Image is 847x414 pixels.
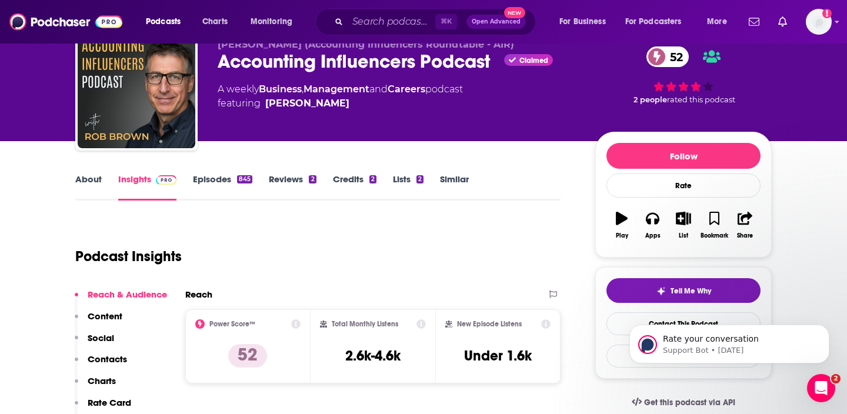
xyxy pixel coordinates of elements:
[831,374,841,383] span: 2
[75,248,182,265] h1: Podcast Insights
[744,12,764,32] a: Show notifications dropdown
[393,173,423,201] a: Lists2
[612,300,847,382] iframe: Intercom notifications message
[269,173,316,201] a: Reviews2
[218,39,514,50] span: [PERSON_NAME] (Accounting Influencers Roundtable - AIR)
[309,175,316,183] div: 2
[9,11,122,33] img: Podchaser - Follow, Share and Rate Podcasts
[644,398,735,408] span: Get this podcast via API
[369,84,388,95] span: and
[265,96,349,111] a: Rob Brown
[75,332,114,354] button: Social
[667,95,735,104] span: rated this podcast
[333,173,376,201] a: Credits2
[606,204,637,246] button: Play
[504,7,525,18] span: New
[88,397,131,408] p: Rate Card
[645,232,661,239] div: Apps
[618,12,699,31] button: open menu
[806,9,832,35] button: Show profile menu
[237,175,252,183] div: 845
[457,320,522,328] h2: New Episode Listens
[606,312,761,335] a: Contact This Podcast
[730,204,761,246] button: Share
[701,232,728,239] div: Bookmark
[326,8,547,35] div: Search podcasts, credits, & more...
[519,58,548,64] span: Claimed
[416,175,423,183] div: 2
[699,204,729,246] button: Bookmark
[209,320,255,328] h2: Power Score™
[88,353,127,365] p: Contacts
[251,14,292,30] span: Monitoring
[228,344,267,368] p: 52
[773,12,792,32] a: Show notifications dropdown
[606,173,761,198] div: Rate
[75,353,127,375] button: Contacts
[138,12,196,31] button: open menu
[75,310,122,332] button: Content
[616,232,628,239] div: Play
[345,347,401,365] h3: 2.6k-4.6k
[88,332,114,343] p: Social
[637,204,668,246] button: Apps
[202,14,228,30] span: Charts
[156,175,176,185] img: Podchaser Pro
[388,84,425,95] a: Careers
[658,46,689,67] span: 52
[369,175,376,183] div: 2
[435,14,457,29] span: ⌘ K
[242,12,308,31] button: open menu
[332,320,398,328] h2: Total Monthly Listens
[75,289,167,310] button: Reach & Audience
[88,310,122,322] p: Content
[466,15,526,29] button: Open AdvancedNew
[218,96,463,111] span: featuring
[348,12,435,31] input: Search podcasts, credits, & more...
[88,289,167,300] p: Reach & Audience
[668,204,699,246] button: List
[185,289,212,300] h2: Reach
[259,84,302,95] a: Business
[472,19,521,25] span: Open Advanced
[633,95,667,104] span: 2 people
[806,9,832,35] img: User Profile
[625,14,682,30] span: For Podcasters
[707,14,727,30] span: More
[440,173,469,201] a: Similar
[464,347,532,365] h3: Under 1.6k
[195,12,235,31] a: Charts
[75,173,102,201] a: About
[679,232,688,239] div: List
[595,39,772,112] div: 52 2 peoplerated this podcast
[193,173,252,201] a: Episodes845
[646,46,689,67] a: 52
[656,286,666,296] img: tell me why sparkle
[822,9,832,18] svg: Add a profile image
[75,375,116,397] button: Charts
[737,232,753,239] div: Share
[606,278,761,303] button: tell me why sparkleTell Me Why
[699,12,742,31] button: open menu
[559,14,606,30] span: For Business
[146,14,181,30] span: Podcasts
[304,84,369,95] a: Management
[606,143,761,169] button: Follow
[302,84,304,95] span: ,
[218,82,463,111] div: A weekly podcast
[806,9,832,35] span: Logged in as systemsteam
[118,173,176,201] a: InsightsPodchaser Pro
[807,374,835,402] iframe: Intercom live chat
[78,31,195,148] img: Accounting Influencers Podcast
[606,345,761,368] button: Export One-Sheet
[88,375,116,386] p: Charts
[551,12,621,31] button: open menu
[671,286,711,296] span: Tell Me Why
